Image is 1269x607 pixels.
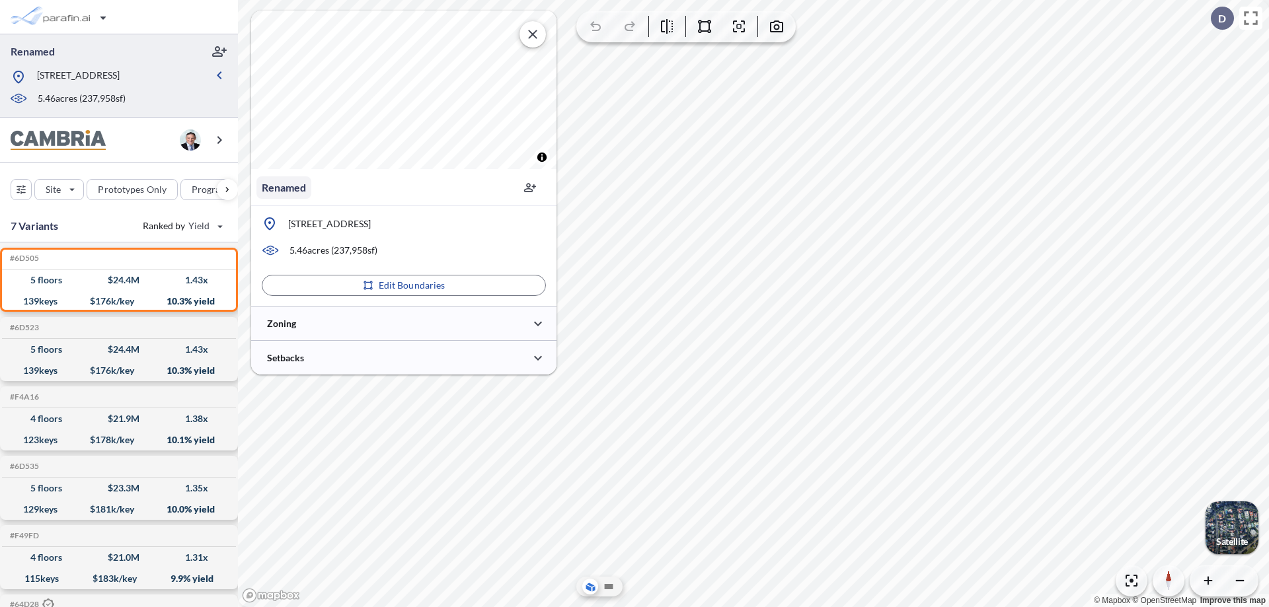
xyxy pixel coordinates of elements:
[289,244,377,257] p: 5.46 acres ( 237,958 sf)
[132,215,231,236] button: Ranked by Yield
[37,69,120,85] p: [STREET_ADDRESS]
[11,218,59,234] p: 7 Variants
[180,179,252,200] button: Program
[7,254,39,263] h5: Click to copy the code
[1216,536,1248,547] p: Satellite
[288,217,371,231] p: [STREET_ADDRESS]
[601,579,617,594] button: Site Plan
[1218,13,1226,24] p: D
[98,183,167,196] p: Prototypes Only
[262,180,306,196] p: Renamed
[379,279,445,292] p: Edit Boundaries
[1206,501,1258,554] button: Switcher ImageSatellite
[262,275,546,296] button: Edit Boundaries
[34,179,84,200] button: Site
[7,462,39,471] h5: Click to copy the code
[46,183,61,196] p: Site
[38,92,126,106] p: 5.46 acres ( 237,958 sf)
[87,179,178,200] button: Prototypes Only
[7,323,39,332] h5: Click to copy the code
[188,219,210,232] span: Yield
[180,129,201,151] img: user logo
[538,150,546,164] span: Toggle attribution
[267,317,296,330] p: Zoning
[1132,596,1196,605] a: OpenStreetMap
[11,130,106,151] img: BrandImage
[582,579,598,594] button: Aerial View
[534,149,550,165] button: Toggle attribution
[7,531,39,540] h5: Click to copy the code
[11,44,55,59] p: Renamed
[1206,501,1258,554] img: Switcher Image
[1094,596,1130,605] a: Mapbox
[251,11,557,169] canvas: Map
[1200,596,1266,605] a: Improve this map
[267,351,304,365] p: Setbacks
[242,588,300,603] a: Mapbox homepage
[396,82,412,98] div: Map marker
[7,392,39,402] h5: Click to copy the code
[192,183,229,196] p: Program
